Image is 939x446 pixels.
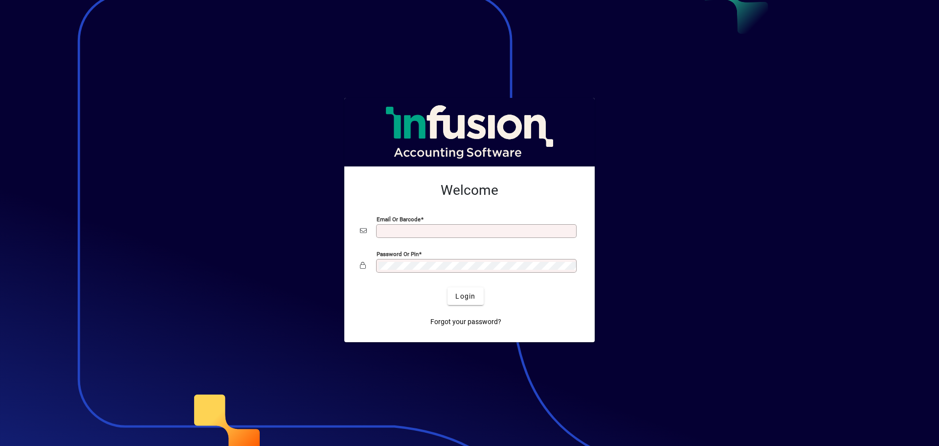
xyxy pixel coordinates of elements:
[360,182,579,199] h2: Welcome
[377,216,421,223] mat-label: Email or Barcode
[377,251,419,258] mat-label: Password or Pin
[426,313,505,330] a: Forgot your password?
[455,291,475,302] span: Login
[447,287,483,305] button: Login
[430,317,501,327] span: Forgot your password?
